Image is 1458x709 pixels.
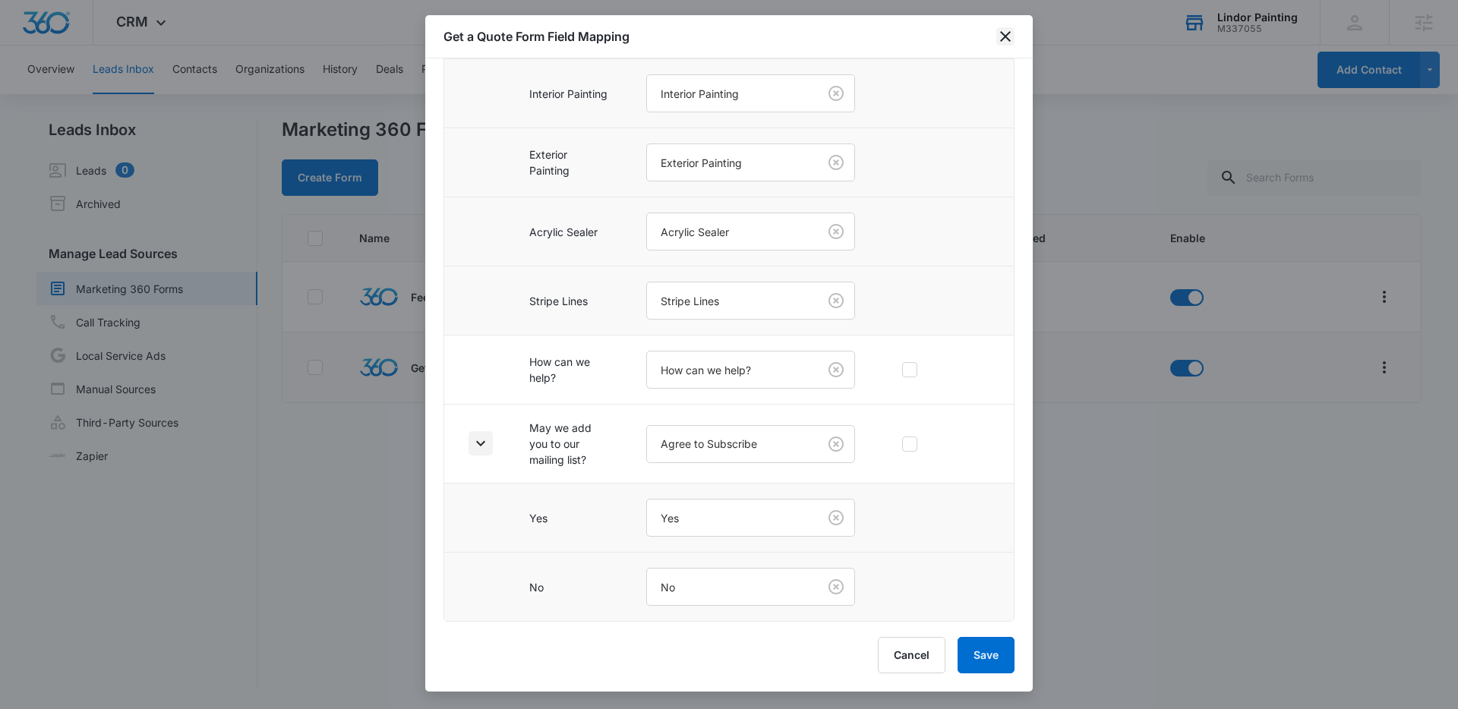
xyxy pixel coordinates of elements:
[824,288,848,313] button: Clear
[824,575,848,599] button: Clear
[469,431,493,455] button: Toggle Row Expanded
[824,81,848,106] button: Clear
[824,358,848,382] button: Clear
[511,553,628,622] td: No
[958,637,1015,673] button: Save
[511,128,628,197] td: Exterior Painting
[878,637,945,673] button: Cancel
[511,266,628,336] td: Stripe Lines
[824,219,848,244] button: Clear
[511,405,628,484] td: May we add you to our mailing list?
[511,336,628,405] td: How can we help?
[824,150,848,175] button: Clear
[511,197,628,266] td: Acrylic Sealer
[511,484,628,553] td: Yes
[824,432,848,456] button: Clear
[443,27,630,46] h1: Get a Quote Form Field Mapping
[511,59,628,128] td: Interior Painting
[824,506,848,530] button: Clear
[996,27,1015,46] button: close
